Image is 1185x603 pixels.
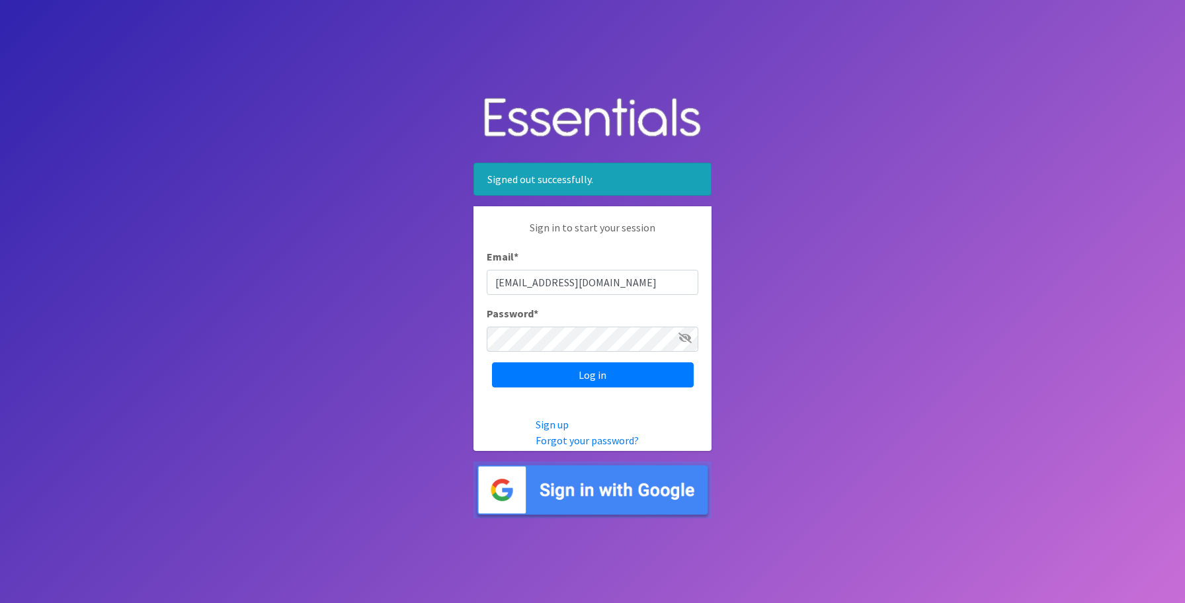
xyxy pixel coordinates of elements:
p: Sign in to start your session [487,220,698,249]
a: Sign up [536,418,569,431]
abbr: required [514,250,518,263]
div: Signed out successfully. [473,163,712,196]
img: Sign in with Google [473,462,712,519]
label: Password [487,305,538,321]
input: Log in [492,362,694,387]
label: Email [487,249,518,264]
a: Forgot your password? [536,434,639,447]
abbr: required [534,307,538,320]
img: Human Essentials [473,85,712,153]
